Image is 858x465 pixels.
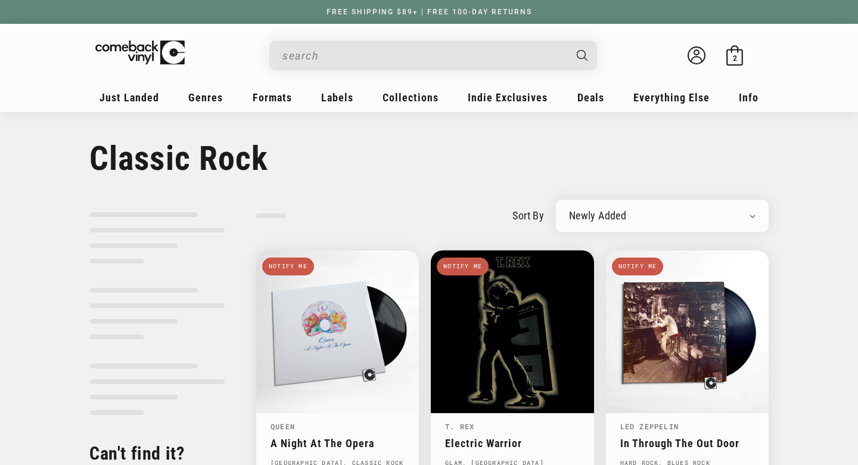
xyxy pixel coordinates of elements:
[321,91,353,104] span: Labels
[445,421,474,431] a: T. Rex
[253,91,292,104] span: Formats
[733,54,737,63] span: 2
[620,421,679,431] a: Led Zeppelin
[383,91,439,104] span: Collections
[100,91,159,104] span: Just Landed
[468,91,548,104] span: Indie Exclusives
[620,437,754,449] a: In Through The Out Door
[269,41,597,70] div: Search
[577,91,604,104] span: Deals
[282,44,565,68] input: search
[445,437,579,449] a: Electric Warrior
[315,8,544,16] a: FREE SHIPPING $89+ | FREE 100-DAY RETURNS
[271,437,405,449] a: A Night At The Opera
[89,442,225,465] h2: Can't find it?
[271,421,295,431] a: Queen
[188,91,223,104] span: Genres
[633,91,710,104] span: Everything Else
[739,91,758,104] span: Info
[89,139,769,178] h1: Classic Rock
[512,207,544,224] label: sort by
[567,41,599,70] button: Search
